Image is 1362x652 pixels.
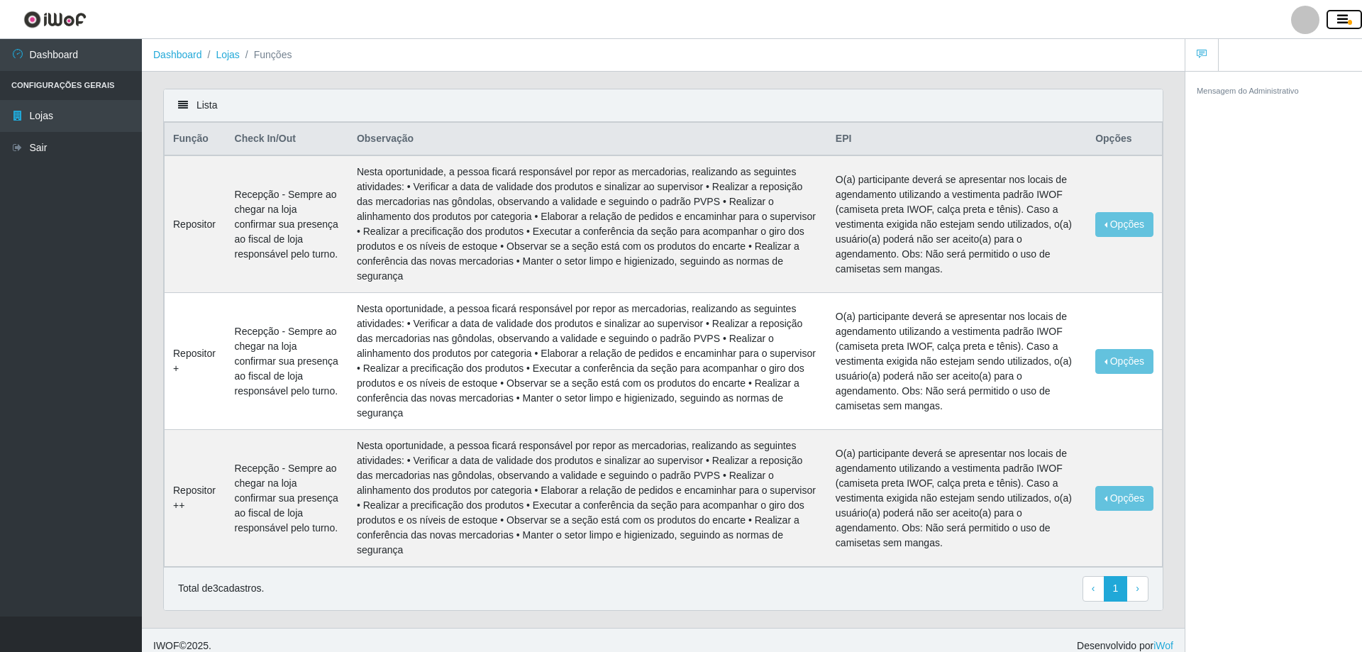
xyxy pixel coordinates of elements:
[827,430,1087,567] td: O(a) participante deverá se apresentar nos locais de agendamento utilizando a vestimenta padrão I...
[1136,582,1139,594] span: ›
[178,581,264,596] p: Total de 3 cadastros.
[165,123,226,156] th: Função
[348,293,827,430] td: Nesta oportunidade, a pessoa ficará responsável por repor as mercadorias, realizando as seguintes...
[153,640,179,651] span: IWOF
[153,49,202,60] a: Dashboard
[226,123,348,156] th: Check In/Out
[1197,87,1299,95] small: Mensagem do Administrativo
[23,11,87,28] img: CoreUI Logo
[226,430,348,567] td: Recepção - Sempre ao chegar na loja confirmar sua presença ao fiscal de loja responsável pelo turno.
[1095,212,1153,237] button: Opções
[164,89,1163,122] div: Lista
[348,155,827,293] td: Nesta oportunidade, a pessoa ficará responsável por repor as mercadorias, realizando as seguintes...
[165,430,226,567] td: Repositor ++
[827,155,1087,293] td: O(a) participante deverá se apresentar nos locais de agendamento utilizando a vestimenta padrão I...
[827,293,1087,430] td: O(a) participante deverá se apresentar nos locais de agendamento utilizando a vestimenta padrão I...
[348,430,827,567] td: Nesta oportunidade, a pessoa ficará responsável por repor as mercadorias, realizando as seguintes...
[1083,576,1104,602] a: Previous
[226,293,348,430] td: Recepção - Sempre ao chegar na loja confirmar sua presença ao fiscal de loja responsável pelo turno.
[1095,349,1153,374] button: Opções
[1126,576,1148,602] a: Next
[827,123,1087,156] th: EPI
[1104,576,1128,602] a: 1
[1083,576,1148,602] nav: pagination
[240,48,292,62] li: Funções
[226,155,348,293] td: Recepção - Sempre ao chegar na loja confirmar sua presença ao fiscal de loja responsável pelo turno.
[1092,582,1095,594] span: ‹
[142,39,1185,72] nav: breadcrumb
[1095,486,1153,511] button: Opções
[1087,123,1162,156] th: Opções
[165,293,226,430] td: Repositor +
[165,155,226,293] td: Repositor
[1153,640,1173,651] a: iWof
[216,49,239,60] a: Lojas
[348,123,827,156] th: Observação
